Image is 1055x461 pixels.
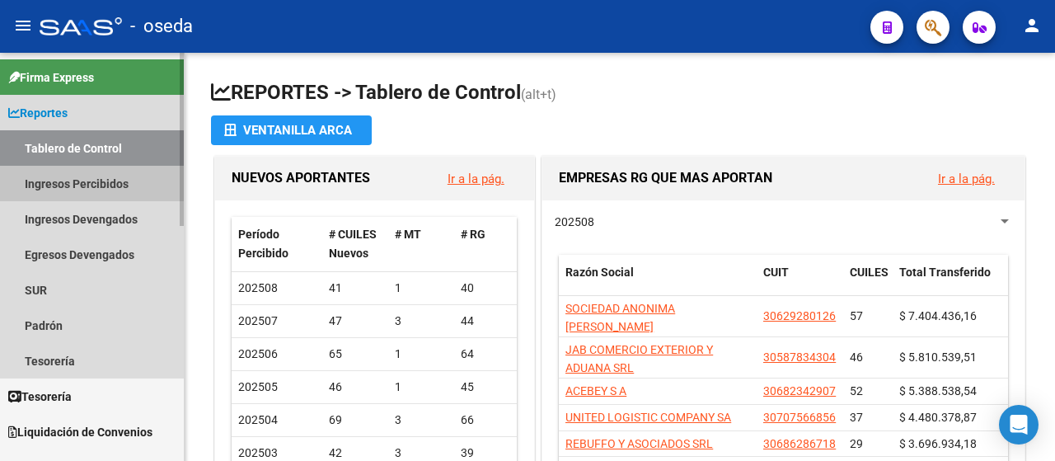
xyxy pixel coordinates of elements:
a: Ir a la pág. [938,172,995,186]
datatable-header-cell: # RG [454,217,520,271]
span: CUILES [850,266,889,279]
span: Período Percibido [238,228,288,260]
span: Reportes [8,104,68,122]
div: 1 [395,279,448,298]
span: JAB COMERCIO EXTERIOR Y ADUANA SRL [565,343,713,375]
span: $ 5.388.538,54 [899,384,977,397]
datatable-header-cell: Total Transferido [893,255,1008,309]
span: $ 4.480.378,87 [899,411,977,424]
datatable-header-cell: # CUILES Nuevos [322,217,388,271]
div: Open Intercom Messenger [999,405,1039,445]
div: 66 [461,411,513,430]
span: (alt+t) [521,87,556,102]
span: UNITED LOGISTIC COMPANY SA [565,411,731,424]
span: 202504 [238,413,278,426]
span: $ 5.810.539,51 [899,350,977,364]
div: 3 [395,411,448,430]
div: 41 [329,279,382,298]
span: 202503 [238,446,278,459]
span: 37 [850,411,863,424]
span: 29 [850,437,863,450]
mat-icon: menu [13,16,33,35]
span: REBUFFO Y ASOCIADOS SRL [565,437,713,450]
datatable-header-cell: # MT [388,217,454,271]
span: 30686286718 [763,437,836,450]
span: 202508 [555,215,594,228]
span: Firma Express [8,68,94,87]
datatable-header-cell: CUILES [843,255,893,309]
div: 46 [329,378,382,397]
span: # MT [395,228,421,241]
span: 52 [850,384,863,397]
datatable-header-cell: Período Percibido [232,217,322,271]
div: 1 [395,378,448,397]
span: $ 7.404.436,16 [899,309,977,322]
span: 30682342907 [763,384,836,397]
div: 3 [395,312,448,331]
span: EMPRESAS RG QUE MAS APORTAN [559,170,772,186]
div: 69 [329,411,382,430]
span: 202506 [238,347,278,360]
span: NUEVOS APORTANTES [232,170,370,186]
button: Ir a la pág. [925,163,1008,194]
mat-icon: person [1022,16,1042,35]
button: Ir a la pág. [434,163,518,194]
datatable-header-cell: CUIT [757,255,843,309]
span: SOCIEDAD ANONIMA [PERSON_NAME] [565,302,675,334]
span: Tesorería [8,388,72,406]
div: 65 [329,345,382,364]
span: Razón Social [565,266,634,279]
div: 1 [395,345,448,364]
span: # CUILES Nuevos [329,228,377,260]
span: CUIT [763,266,789,279]
span: ACEBEY S A [565,384,626,397]
div: 45 [461,378,513,397]
span: 30629280126 [763,309,836,322]
span: 202508 [238,281,278,294]
a: Ir a la pág. [448,172,504,186]
span: 30707566856 [763,411,836,424]
span: 202505 [238,380,278,393]
span: $ 3.696.934,18 [899,437,977,450]
div: 64 [461,345,513,364]
span: 30587834304 [763,350,836,364]
button: Ventanilla ARCA [211,115,372,145]
div: 47 [329,312,382,331]
span: 202507 [238,314,278,327]
span: Total Transferido [899,266,991,279]
span: - oseda [130,8,193,45]
datatable-header-cell: Razón Social [559,255,757,309]
div: 44 [461,312,513,331]
span: Liquidación de Convenios [8,423,152,441]
div: 40 [461,279,513,298]
div: Ventanilla ARCA [224,115,359,145]
span: 46 [850,350,863,364]
span: # RG [461,228,485,241]
h1: REPORTES -> Tablero de Control [211,79,1029,108]
span: 57 [850,309,863,322]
